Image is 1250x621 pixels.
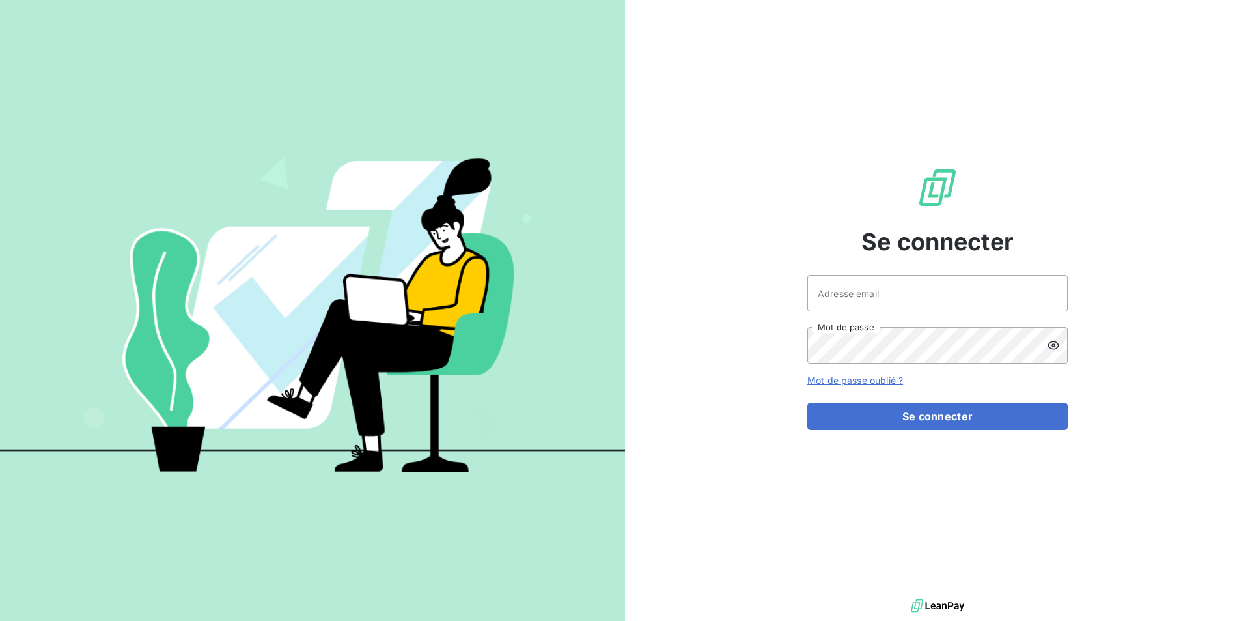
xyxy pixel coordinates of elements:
[911,596,964,616] img: logo
[807,275,1068,311] input: placeholder
[917,167,958,209] img: Logo LeanPay
[861,224,1014,259] span: Se connecter
[807,403,1068,430] button: Se connecter
[807,375,903,386] a: Mot de passe oublié ?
